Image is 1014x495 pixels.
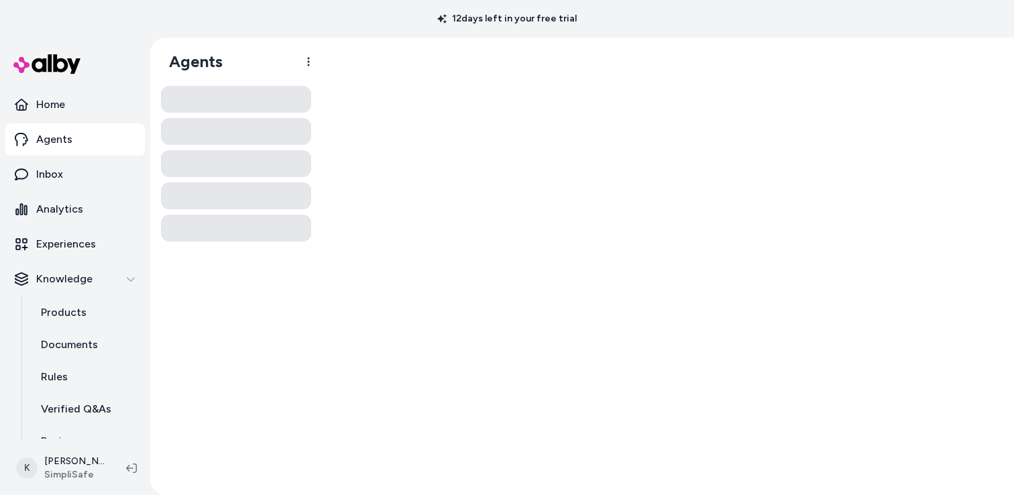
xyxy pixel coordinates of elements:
[36,271,93,287] p: Knowledge
[27,296,145,329] a: Products
[5,89,145,121] a: Home
[27,361,145,393] a: Rules
[27,393,145,425] a: Verified Q&As
[41,337,98,353] p: Documents
[36,97,65,113] p: Home
[8,447,115,490] button: K[PERSON_NAME]SimpliSafe
[16,457,38,479] span: K
[36,236,96,252] p: Experiences
[36,131,72,148] p: Agents
[41,401,111,417] p: Verified Q&As
[41,433,82,449] p: Reviews
[5,193,145,225] a: Analytics
[36,201,83,217] p: Analytics
[44,468,105,482] span: SimpliSafe
[429,12,585,25] p: 12 days left in your free trial
[5,123,145,156] a: Agents
[27,329,145,361] a: Documents
[5,158,145,190] a: Inbox
[5,263,145,295] button: Knowledge
[158,52,223,72] h1: Agents
[36,166,63,182] p: Inbox
[27,425,145,457] a: Reviews
[44,455,105,468] p: [PERSON_NAME]
[13,54,80,74] img: alby Logo
[41,369,68,385] p: Rules
[41,305,87,321] p: Products
[5,228,145,260] a: Experiences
